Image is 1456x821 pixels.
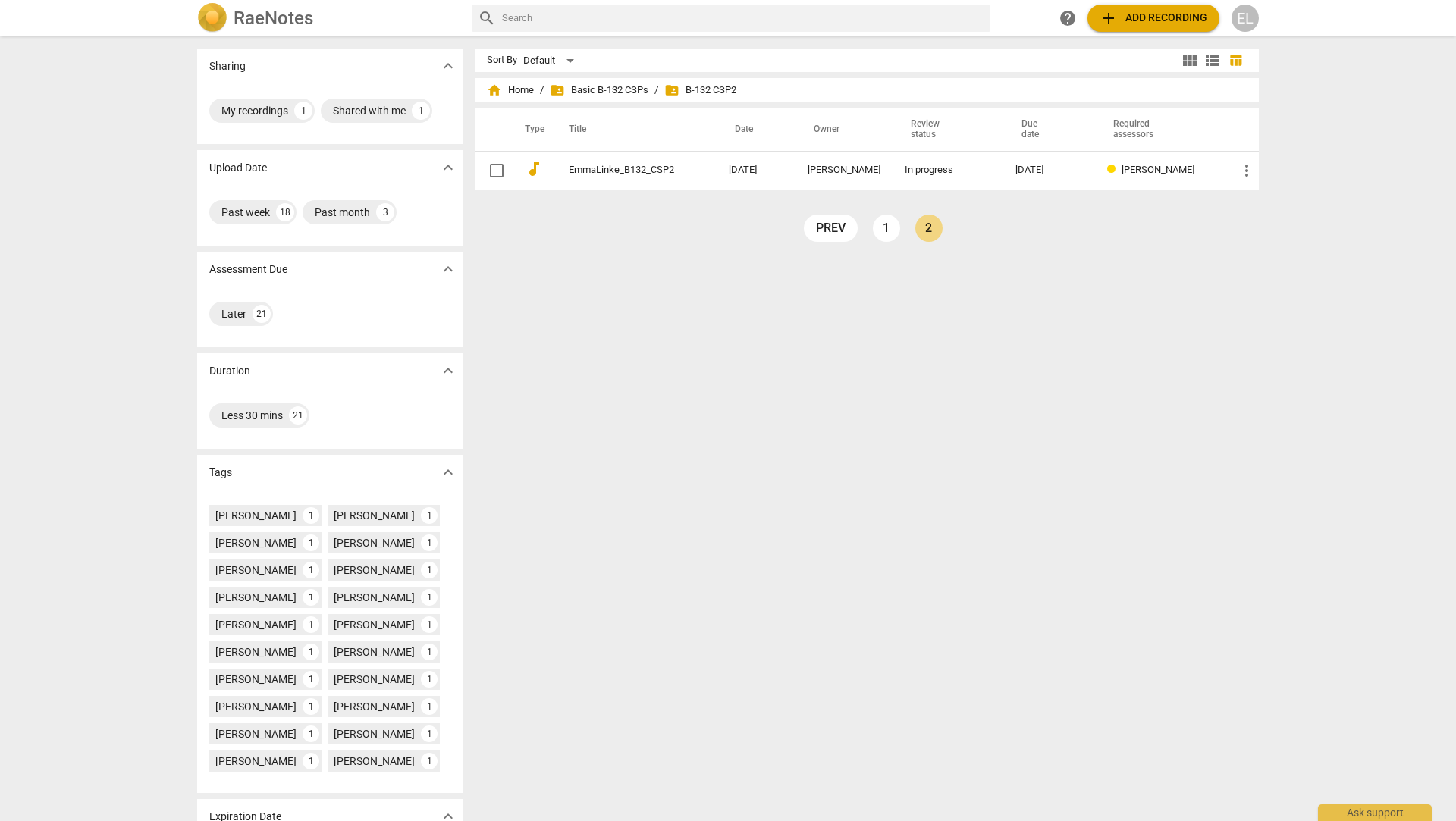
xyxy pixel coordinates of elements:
div: 1 [421,671,438,688]
div: 1 [294,102,312,120]
span: search [478,9,496,27]
span: more_vert [1238,161,1256,180]
div: [PERSON_NAME] [215,754,297,769]
div: [PERSON_NAME] [334,699,415,714]
span: / [540,85,544,96]
a: LogoRaeNotes [197,3,460,33]
div: 1 [421,616,438,633]
div: Past week [221,205,270,220]
span: expand_more [439,463,457,481]
div: 1 [421,725,438,742]
div: 1 [303,644,319,660]
h2: RaeNotes [234,8,313,29]
th: Due date [1003,108,1095,151]
a: Page 1 [873,215,900,242]
div: [PERSON_NAME] [808,165,880,176]
th: Required assessors [1095,108,1225,151]
img: Logo [197,3,227,33]
div: [PERSON_NAME] [215,590,297,605]
div: 1 [421,507,438,524]
button: Show more [437,258,460,280]
div: 1 [303,589,319,606]
div: [PERSON_NAME] [215,508,297,523]
div: In progress [905,165,991,176]
p: Sharing [209,58,246,74]
div: [PERSON_NAME] [215,562,297,578]
span: add [1100,9,1118,27]
div: Later [221,306,246,321]
div: [PERSON_NAME] [334,644,415,660]
p: Assessment Due [209,262,287,277]
div: [PERSON_NAME] [215,644,297,660]
div: [PERSON_NAME] [215,617,297,632]
span: / [654,85,658,96]
p: Tags [209,465,232,481]
th: Review status [893,108,1003,151]
span: audiotrack [525,160,543,178]
div: 1 [303,753,319,769]
div: [DATE] [1015,165,1083,176]
div: [PERSON_NAME] [334,672,415,687]
div: 1 [421,589,438,606]
span: expand_more [439,362,457,380]
span: expand_more [439,57,457,75]
p: Upload Date [209,160,267,176]
span: B-132 CSP2 [664,83,736,98]
div: Less 30 mins [221,408,283,423]
div: [PERSON_NAME] [334,535,415,550]
th: Owner [795,108,893,151]
button: Tile view [1178,49,1201,72]
div: [PERSON_NAME] [215,672,297,687]
div: 3 [376,203,394,221]
div: 21 [253,305,271,323]
div: 1 [303,698,319,715]
div: [PERSON_NAME] [334,617,415,632]
span: home [487,83,502,98]
div: 21 [289,406,307,425]
div: 1 [303,562,319,578]
th: Date [717,108,795,151]
button: EL [1232,5,1259,32]
a: EmmaLinke_B132_CSP2 [569,165,674,176]
span: expand_more [439,158,457,177]
button: Show more [437,55,460,77]
div: 1 [421,562,438,578]
span: expand_more [439,260,457,278]
button: Show more [437,156,460,179]
th: Type [513,108,551,151]
input: Search [502,6,984,30]
p: Duration [209,363,250,379]
button: Table view [1224,49,1247,72]
div: [PERSON_NAME] [215,726,297,741]
div: Past month [315,205,370,220]
div: 18 [276,203,294,221]
div: Shared with me [333,103,406,118]
div: [PERSON_NAME] [215,535,297,550]
button: List view [1201,49,1224,72]
div: 1 [421,534,438,551]
a: Help [1054,5,1081,32]
div: [PERSON_NAME] [334,754,415,769]
button: Show more [437,461,460,484]
div: 1 [303,671,319,688]
span: folder_shared [550,83,565,98]
div: [PERSON_NAME] [215,699,297,714]
div: 1 [303,507,319,524]
div: 1 [421,644,438,660]
span: Review status: in progress [1107,164,1122,175]
div: [PERSON_NAME] [334,508,415,523]
a: Page 2 is your current page [915,215,943,242]
div: 1 [303,725,319,742]
span: table_chart [1228,53,1243,67]
div: 1 [421,753,438,769]
div: Sort By [487,55,517,66]
div: [PERSON_NAME] [334,590,415,605]
div: [PERSON_NAME] [334,562,415,578]
div: 1 [303,616,319,633]
div: Default [523,49,579,73]
div: 1 [421,698,438,715]
span: view_module [1181,52,1199,70]
button: Upload [1087,5,1219,32]
div: [PERSON_NAME] [334,726,415,741]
